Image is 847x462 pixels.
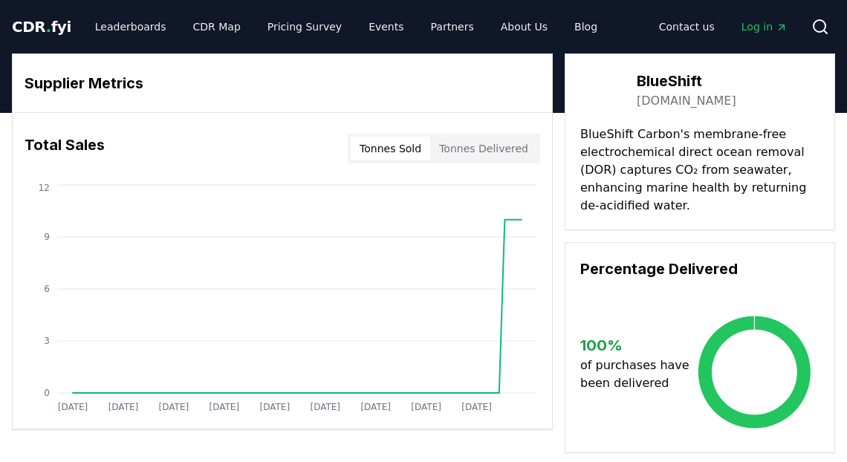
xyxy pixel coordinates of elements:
a: Log in [730,13,799,40]
h3: Supplier Metrics [25,72,540,94]
h3: BlueShift [637,70,736,92]
a: CDR.fyi [12,16,71,37]
a: Pricing Survey [256,13,354,40]
span: Log in [741,19,788,34]
tspan: [DATE] [461,402,492,412]
tspan: 9 [44,232,50,242]
tspan: [DATE] [310,402,340,412]
a: About Us [489,13,559,40]
a: Leaderboards [83,13,178,40]
tspan: [DATE] [360,402,391,412]
p: BlueShift Carbon's membrane-free electrochemical direct ocean removal (DOR) captures CO₂ from sea... [580,126,820,215]
h3: Percentage Delivered [580,258,820,280]
img: BlueShift-logo [580,69,622,111]
nav: Main [83,13,609,40]
tspan: 6 [44,284,50,294]
span: CDR fyi [12,18,71,36]
tspan: [DATE] [58,402,88,412]
a: [DOMAIN_NAME] [637,92,736,110]
tspan: 0 [44,388,50,398]
a: Contact us [647,13,727,40]
button: Tonnes Sold [351,137,430,160]
tspan: [DATE] [159,402,189,412]
tspan: 3 [44,336,50,346]
nav: Main [647,13,799,40]
tspan: 12 [39,183,50,193]
a: Blog [562,13,609,40]
h3: 100 % [580,334,689,357]
tspan: [DATE] [108,402,139,412]
a: Partners [419,13,486,40]
p: of purchases have been delivered [580,357,689,392]
tspan: [DATE] [411,402,441,412]
button: Tonnes Delivered [430,137,537,160]
a: CDR Map [181,13,253,40]
tspan: [DATE] [210,402,240,412]
h3: Total Sales [25,134,105,163]
tspan: [DATE] [260,402,291,412]
span: . [46,18,51,36]
a: Events [357,13,415,40]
